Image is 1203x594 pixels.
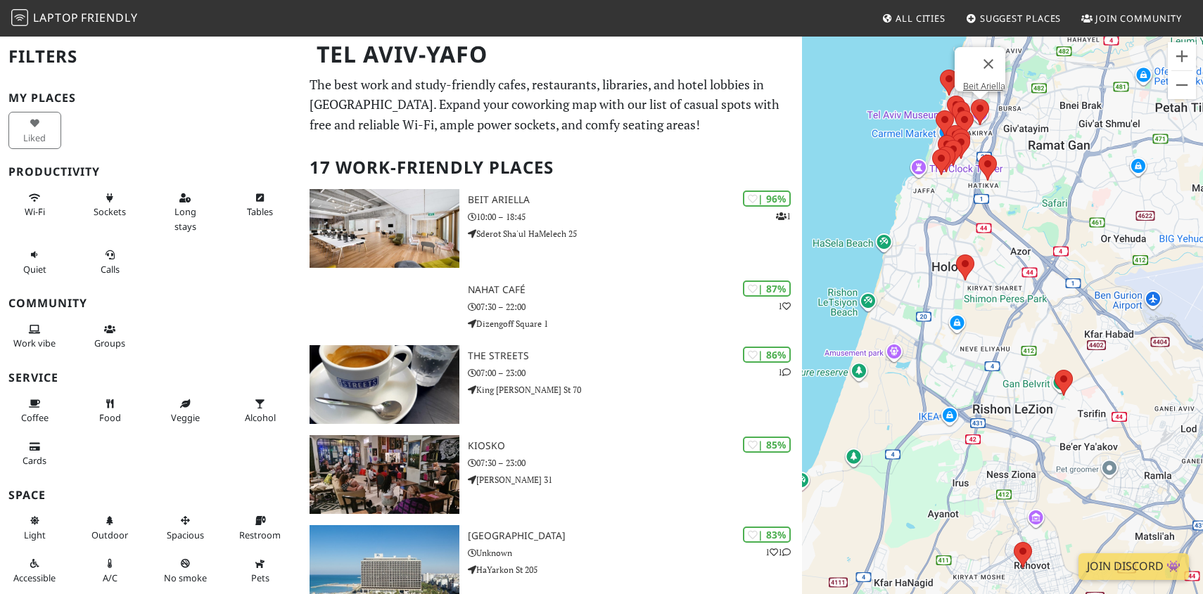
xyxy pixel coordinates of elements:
div: | 96% [743,191,791,207]
span: Natural light [24,529,46,541]
a: | 87% 1 Nahat Café 07:30 – 22:00 Dizengoff Square 1 [301,279,803,334]
span: Pet friendly [251,572,269,584]
p: 1 [778,299,791,313]
p: 1 [778,366,791,379]
span: People working [13,337,56,349]
p: King [PERSON_NAME] St 70 [468,383,802,396]
h3: Community [8,297,293,310]
p: The best work and study-friendly cafes, restaurants, libraries, and hotel lobbies in [GEOGRAPHIC_... [310,75,794,135]
a: All Cities [876,6,951,31]
span: Quiet [23,263,46,276]
p: 1 [776,209,791,223]
button: Zoom in [1168,42,1196,70]
span: Smoke free [164,572,207,584]
span: All Cities [896,12,946,25]
h3: Nahat Café [468,284,802,296]
h1: Tel Aviv-Yafo [305,35,800,74]
p: 1 1 [765,545,791,559]
button: Work vibe [8,318,61,355]
h3: Beit Ariella [468,194,802,206]
h3: Kiosko [468,440,802,452]
div: | 85% [743,437,791,453]
a: Suggest Places [960,6,1067,31]
div: | 86% [743,347,791,363]
span: Video/audio calls [101,263,120,276]
p: 07:30 – 22:00 [468,300,802,314]
button: Pets [234,552,287,589]
button: Close [972,47,1005,81]
button: Restroom [234,509,287,546]
p: 10:00 – 18:45 [468,210,802,224]
p: Dizengoff Square 1 [468,317,802,330]
button: Veggie [159,392,212,430]
span: Alcohol [245,411,276,424]
span: Suggest Places [980,12,1062,25]
a: Beit Ariella [963,81,1005,91]
button: Alcohol [234,392,287,430]
h3: Space [8,489,293,502]
img: The Streets [310,345,460,424]
h3: [GEOGRAPHIC_DATA] [468,530,802,542]
div: | 83% [743,527,791,543]
button: Outdoor [84,509,136,546]
a: The Streets | 86% 1 The Streets 07:00 – 23:00 King [PERSON_NAME] St 70 [301,345,803,424]
button: Cards [8,435,61,472]
span: Restroom [239,529,281,541]
span: Join Community [1095,12,1182,25]
img: LaptopFriendly [11,9,28,26]
span: Outdoor area [91,529,128,541]
span: Accessible [13,572,56,584]
h3: Productivity [8,165,293,179]
img: Kiosko [310,435,460,514]
span: Work-friendly tables [247,205,273,218]
button: No smoke [159,552,212,589]
img: Beit Ariella [310,189,460,268]
button: Food [84,392,136,430]
h2: Filters [8,35,293,78]
span: Spacious [167,529,204,541]
button: Light [8,509,61,546]
button: Groups [84,318,136,355]
p: 07:30 – 23:00 [468,456,802,470]
span: Veggie [171,411,200,424]
a: Join Community [1076,6,1188,31]
h3: The Streets [468,350,802,362]
a: Kiosko | 85% Kiosko 07:30 – 23:00 [PERSON_NAME] 31 [301,435,803,514]
button: Accessible [8,552,61,589]
button: Calls [84,243,136,280]
button: Quiet [8,243,61,280]
span: Stable Wi-Fi [25,205,45,218]
a: LaptopFriendly LaptopFriendly [11,6,138,31]
div: | 87% [743,280,791,297]
p: [PERSON_NAME] 31 [468,473,802,486]
span: Coffee [21,411,49,424]
button: Coffee [8,392,61,430]
button: Long stays [159,186,212,238]
a: Join Discord 👾 [1078,553,1189,580]
span: Friendly [81,10,137,25]
button: Zoom out [1168,71,1196,99]
button: A/C [84,552,136,589]
h3: Service [8,371,293,385]
span: Air conditioned [103,572,117,584]
button: Wi-Fi [8,186,61,224]
button: Spacious [159,509,212,546]
button: Sockets [84,186,136,224]
p: Unknown [468,546,802,560]
p: 07:00 – 23:00 [468,366,802,380]
a: Beit Ariella | 96% 1 Beit Ariella 10:00 – 18:45 Sderot Sha'ul HaMelech 25 [301,189,803,268]
span: Long stays [174,205,196,232]
h3: My Places [8,91,293,105]
p: HaYarkon St 205 [468,563,802,576]
h2: 17 Work-Friendly Places [310,146,794,189]
span: Group tables [94,337,125,349]
p: Sderot Sha'ul HaMelech 25 [468,227,802,240]
span: Food [99,411,121,424]
span: Laptop [33,10,79,25]
button: Tables [234,186,287,224]
span: Credit cards [23,454,46,467]
span: Power sockets [94,205,126,218]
